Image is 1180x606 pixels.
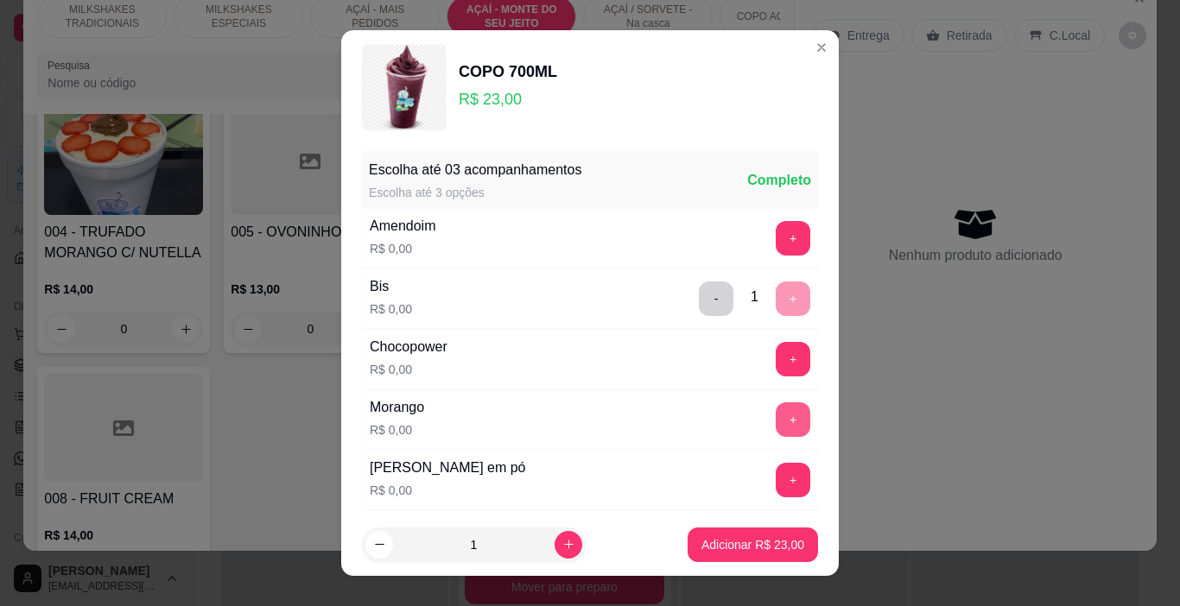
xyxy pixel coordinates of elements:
div: Escolha até 3 opções [369,184,581,201]
p: R$ 0,00 [370,361,447,378]
p: R$ 0,00 [370,240,435,257]
div: Escolha até 03 acompanhamentos [369,160,581,180]
p: R$ 23,00 [459,87,557,111]
button: Close [808,34,835,61]
p: R$ 0,00 [370,421,424,439]
p: R$ 0,00 [370,300,412,318]
img: product-image [362,44,448,130]
div: [PERSON_NAME] em pó [370,458,526,478]
p: R$ 0,00 [370,482,526,499]
div: COPO 700ML [459,60,557,84]
p: Adicionar R$ 23,00 [701,536,804,553]
button: add [776,342,810,376]
div: Morango [370,397,424,418]
button: add [776,463,810,497]
div: Completo [747,170,811,191]
div: 1 [751,287,758,307]
button: decrease-product-quantity [365,531,393,559]
button: Adicionar R$ 23,00 [688,527,818,562]
button: delete [699,281,733,316]
div: Chocopower [370,337,447,357]
button: add [776,402,810,437]
div: Bis [370,276,412,297]
div: Amendoim [370,216,435,237]
button: add [776,221,810,256]
button: increase-product-quantity [555,531,582,559]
